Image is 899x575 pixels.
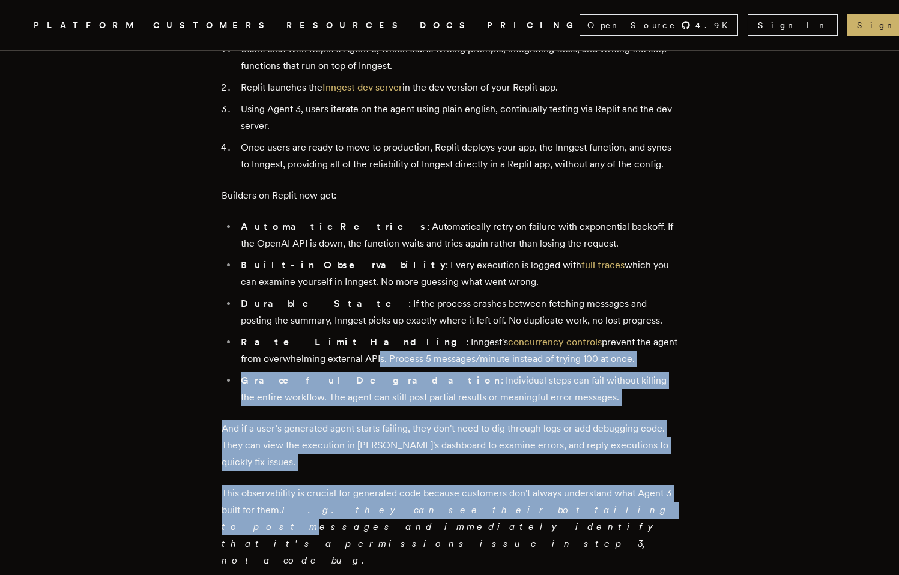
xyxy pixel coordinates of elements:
li: : Automatically retry on failure with exponential backoff. If the OpenAI API is down, the functio... [237,218,678,252]
li: Users chat with Replit’s Agent 3, which starts writing prompts, integrating tools, and writing th... [237,41,678,74]
strong: Built-in Observability [241,259,446,271]
a: PRICING [487,18,580,33]
a: Inngest dev server [322,82,402,93]
em: E.g. they can see their bot failing to post messages and immediately identify that it's a permiss... [222,504,669,566]
li: : Inngest's prevent the agent from overwhelming external APIs. Process 5 messages/minute instead ... [237,334,678,367]
a: DOCS [420,18,473,33]
a: CUSTOMERS [153,18,272,33]
button: PLATFORM [34,18,139,33]
a: full traces [581,259,625,271]
li: : Every execution is logged with which you can examine yourself in Inngest. No more guessing what... [237,257,678,291]
strong: Graceful Degradation [241,375,501,386]
li: Using Agent 3, users iterate on the agent using plain english, continually testing via Replit and... [237,101,678,134]
li: : If the process crashes between fetching messages and posting the summary, Inngest picks up exac... [237,295,678,329]
a: Sign In [748,14,838,36]
p: Builders on Replit now get: [222,187,678,204]
strong: Durable State [241,298,408,309]
strong: Automatic Retries [241,221,427,232]
li: Once users are ready to move to production, Replit deploys your app, the Inngest function, and sy... [237,139,678,173]
a: concurrency controls [508,336,602,348]
li: : Individual steps can fail without killing the entire workflow. The agent can still post partial... [237,372,678,406]
li: Replit launches the in the dev version of your Replit app. [237,79,678,96]
button: RESOURCES [286,18,405,33]
p: And if a user’s generated agent starts failing, they don't need to dig through logs or add debugg... [222,420,678,471]
strong: Rate Limit Handling [241,336,466,348]
span: 4.9 K [695,19,735,31]
p: This observability is crucial for generated code because customers don't always understand what A... [222,485,678,569]
span: Open Source [587,19,676,31]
